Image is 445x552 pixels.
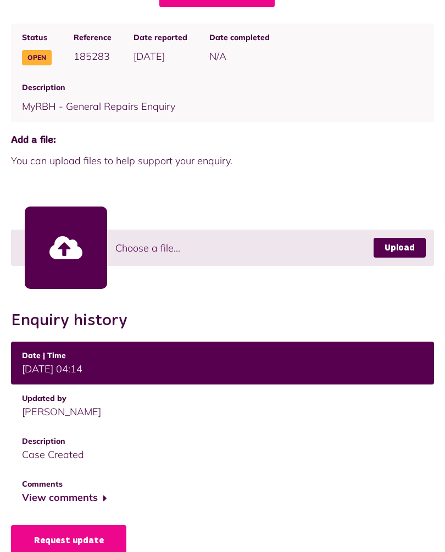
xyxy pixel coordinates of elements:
[74,32,112,43] span: Reference
[22,361,423,376] div: [DATE] 04:14
[115,241,180,255] span: Choose a file...
[22,447,423,462] div: Case Created
[209,50,226,63] span: N/A
[22,100,175,113] span: MyRBH - General Repairs Enquiry
[209,32,270,43] span: Date completed
[374,238,426,258] a: Upload
[11,153,434,168] span: You can upload files to help support your enquiry.
[22,490,107,506] button: View comments
[133,32,187,43] span: Date reported
[74,50,110,63] span: 185283
[22,32,52,43] span: Status
[11,133,434,148] span: Add a file:
[133,50,165,63] span: [DATE]
[22,50,52,65] span: Open
[22,404,423,419] div: [PERSON_NAME]
[11,311,434,331] h2: Enquiry history
[22,82,423,93] span: Description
